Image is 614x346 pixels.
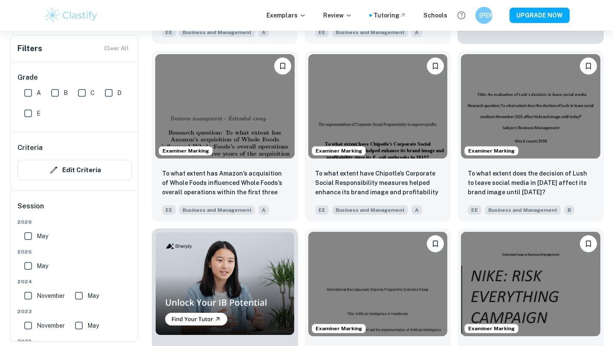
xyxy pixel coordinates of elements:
[580,235,597,252] button: Bookmark
[312,325,365,332] span: Examiner Marking
[458,51,604,222] a: Examiner MarkingBookmarkTo what extent does the decision of Lush to leave social media in Novembe...
[162,169,288,198] p: To what extent has Amazon’s acquisition of Whole Foods influenced Whole Foods’s overall operation...
[315,28,329,37] span: EE
[374,11,406,20] a: Tutoring
[332,205,408,215] span: Business and Management
[17,143,43,153] h6: Criteria
[155,54,295,159] img: Business and Management EE example thumbnail: To what extent has Amazon’s acquisition
[87,291,99,300] span: May
[411,205,422,215] span: A
[332,28,408,37] span: Business and Management
[411,28,422,37] span: A
[37,321,65,330] span: November
[37,109,41,118] span: E
[17,337,132,345] span: 2022
[427,58,444,75] button: Bookmark
[37,291,65,300] span: November
[315,205,329,215] span: EE
[258,205,269,215] span: A
[468,169,594,197] p: To what extent does the decision of Lush to leave social media in November 2021 affect its brand ...
[485,205,561,215] span: Business and Management
[17,201,132,218] h6: Session
[90,88,95,98] span: C
[564,205,574,215] span: B
[162,28,176,37] span: EE
[17,72,132,83] h6: Grade
[162,205,176,215] span: EE
[475,7,492,24] button: [PERSON_NAME]
[17,218,132,226] span: 2026
[461,232,600,336] img: Business and Management EE example thumbnail: To what extent was the Risk Everything c
[17,160,132,180] button: Edit Criteria
[315,169,441,198] p: To what extent have Chipotle’s Corporate Social Responsibility measures helped enhance its brand ...
[461,54,600,159] img: Business and Management EE example thumbnail: To what extent does the decision of Lush
[266,11,306,20] p: Exemplars
[37,231,48,241] span: May
[17,248,132,256] span: 2025
[179,205,255,215] span: Business and Management
[117,88,122,98] span: D
[87,321,99,330] span: May
[454,8,469,23] button: Help and Feedback
[179,28,255,37] span: Business and Management
[152,51,298,222] a: Examiner MarkingBookmarkTo what extent has Amazon’s acquisition of Whole Foods influenced Whole F...
[274,58,291,75] button: Bookmark
[479,11,489,20] h6: [PERSON_NAME]
[423,11,447,20] a: Schools
[308,232,448,336] img: Business and Management EE example thumbnail: To what extent will the implementation o
[37,88,41,98] span: A
[323,11,352,20] p: Review
[64,88,68,98] span: B
[580,58,597,75] button: Bookmark
[159,147,212,155] span: Examiner Marking
[305,51,451,222] a: Examiner MarkingBookmarkTo what extent have Chipotle’s Corporate Social Responsibility measures h...
[17,278,132,285] span: 2024
[465,325,518,332] span: Examiner Marking
[44,7,98,24] img: Clastify logo
[308,54,448,159] img: Business and Management EE example thumbnail: To what extent have Chipotle’s Corporate
[17,43,42,55] h6: Filters
[465,147,518,155] span: Examiner Marking
[37,261,48,271] span: May
[510,8,570,23] button: UPGRADE NOW
[427,235,444,252] button: Bookmark
[312,147,365,155] span: Examiner Marking
[155,232,295,335] img: Thumbnail
[258,28,269,37] span: A
[468,205,481,215] span: EE
[17,308,132,315] span: 2023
